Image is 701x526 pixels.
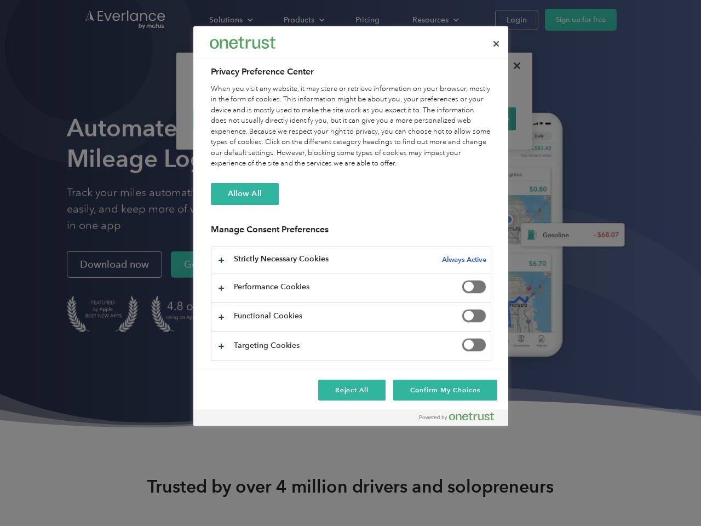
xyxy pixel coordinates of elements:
button: Allow All [211,183,279,205]
button: Confirm My Choices [393,380,497,401]
img: Powered by OneTrust Opens in a new Tab [420,412,494,421]
div: Privacy Preference Center [193,26,508,426]
div: Preference center [193,26,508,426]
div: Everlance [210,32,275,54]
div: When you visit any website, it may store or retrieve information on your browser, mostly in the f... [211,84,491,169]
button: Close [484,32,508,56]
img: Everlance [210,37,275,48]
h2: Privacy Preference Center [211,65,491,78]
button: Reject All [318,380,386,401]
h3: Manage Consent Preferences [211,224,491,241]
a: Powered by OneTrust Opens in a new Tab [420,412,503,426]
